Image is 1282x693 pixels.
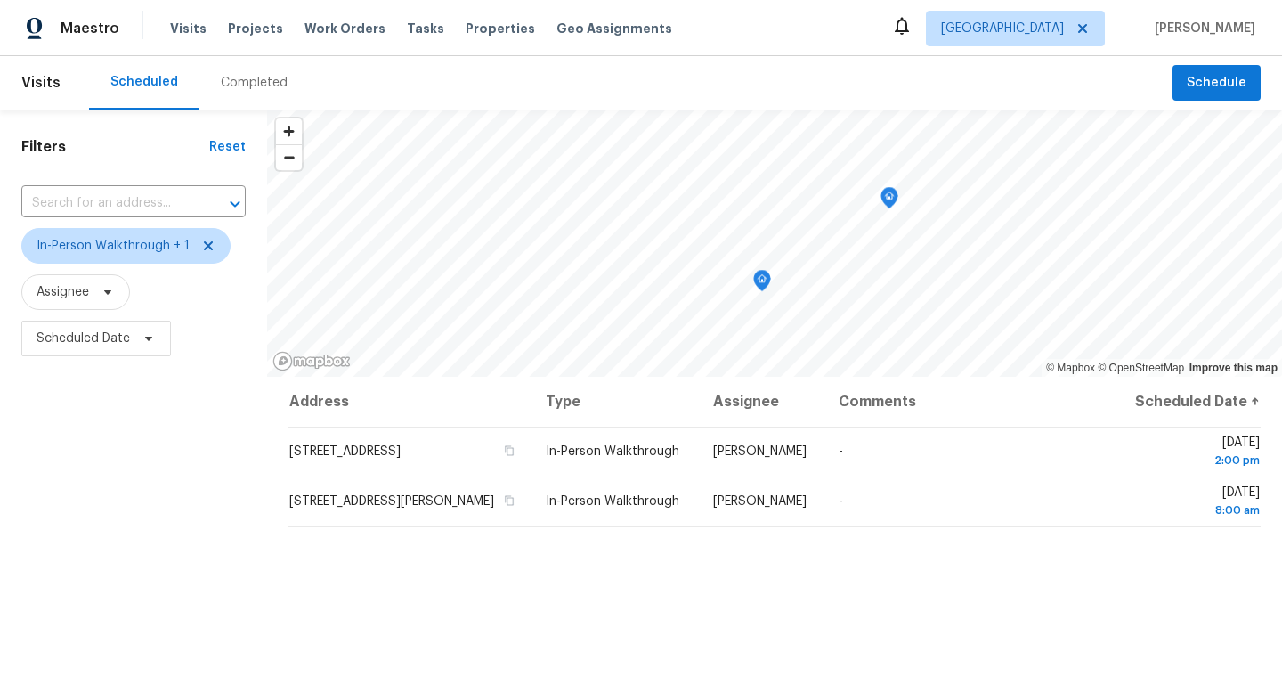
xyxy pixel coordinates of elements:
[21,190,196,217] input: Search for an address...
[289,495,494,508] span: [STREET_ADDRESS][PERSON_NAME]
[941,20,1064,37] span: [GEOGRAPHIC_DATA]
[753,270,771,298] div: Map marker
[37,283,89,301] span: Assignee
[272,351,351,371] a: Mapbox homepage
[37,237,190,255] span: In-Person Walkthrough + 1
[1131,501,1260,519] div: 8:00 am
[531,377,699,427] th: Type
[37,330,130,347] span: Scheduled Date
[546,495,679,508] span: In-Person Walkthrough
[501,443,517,459] button: Copy Address
[1189,362,1278,374] a: Improve this map
[170,20,207,37] span: Visits
[110,73,178,91] div: Scheduled
[276,145,302,170] span: Zoom out
[407,22,444,35] span: Tasks
[713,445,807,458] span: [PERSON_NAME]
[1131,436,1260,469] span: [DATE]
[1187,72,1246,94] span: Schedule
[276,118,302,144] button: Zoom in
[267,110,1282,377] canvas: Map
[1131,452,1260,469] div: 2:00 pm
[839,445,843,458] span: -
[466,20,535,37] span: Properties
[21,138,209,156] h1: Filters
[1131,486,1260,519] span: [DATE]
[61,20,119,37] span: Maestro
[289,445,401,458] span: [STREET_ADDRESS]
[223,192,247,216] button: Open
[1098,362,1184,374] a: OpenStreetMap
[276,144,302,170] button: Zoom out
[556,20,672,37] span: Geo Assignments
[1148,20,1255,37] span: [PERSON_NAME]
[221,74,288,92] div: Completed
[501,493,517,509] button: Copy Address
[1172,65,1261,102] button: Schedule
[209,138,246,156] div: Reset
[21,63,61,102] span: Visits
[824,377,1116,427] th: Comments
[699,377,824,427] th: Assignee
[304,20,385,37] span: Work Orders
[288,377,531,427] th: Address
[546,445,679,458] span: In-Person Walkthrough
[713,495,807,508] span: [PERSON_NAME]
[839,495,843,508] span: -
[880,187,898,215] div: Map marker
[1046,362,1095,374] a: Mapbox
[228,20,283,37] span: Projects
[1116,377,1261,427] th: Scheduled Date ↑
